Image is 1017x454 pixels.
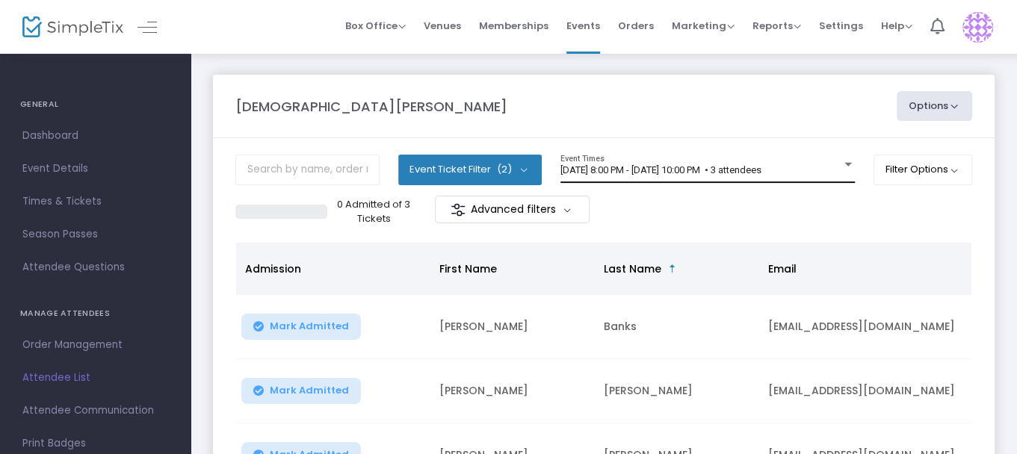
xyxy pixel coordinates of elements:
span: Venues [424,7,461,45]
button: Mark Admitted [241,314,361,340]
span: Times & Tickets [22,192,168,211]
span: Box Office [345,19,406,33]
p: 0 Admitted of 3 Tickets [333,197,414,226]
td: [PERSON_NAME] [595,359,759,423]
m-button: Advanced filters [435,196,590,223]
td: Banks [595,295,759,359]
td: [EMAIL_ADDRESS][DOMAIN_NAME] [759,295,983,359]
span: Mark Admitted [270,320,349,332]
span: Events [566,7,600,45]
h4: MANAGE ATTENDEES [20,299,170,329]
span: Help [881,19,912,33]
h4: GENERAL [20,90,170,119]
span: Mark Admitted [270,385,349,397]
span: Settings [819,7,863,45]
span: Dashboard [22,126,168,146]
span: Marketing [672,19,735,33]
span: Sortable [667,263,678,275]
span: Attendee Questions [22,258,168,277]
input: Search by name, order number, email, ip address [235,155,380,185]
td: [PERSON_NAME] [430,359,595,423]
span: Memberships [479,7,548,45]
button: Filter Options [874,155,973,184]
span: First Name [439,261,497,276]
span: Attendee List [22,368,168,388]
button: Event Ticket Filter(2) [398,155,542,184]
span: Reports [752,19,801,33]
td: [EMAIL_ADDRESS][DOMAIN_NAME] [759,359,983,423]
button: Options [897,91,973,121]
td: [PERSON_NAME] [430,295,595,359]
span: Attendee Communication [22,401,168,420]
span: Last Name [604,261,661,276]
m-panel-title: [DEMOGRAPHIC_DATA][PERSON_NAME] [235,96,507,116]
button: Mark Admitted [241,378,361,404]
span: Order Management [22,335,168,355]
span: Email [768,261,797,276]
span: (2) [497,164,512,175]
span: Season Passes [22,225,168,244]
span: Event Details [22,159,168,178]
span: Orders [618,7,654,45]
span: [DATE] 8:00 PM - [DATE] 10:00 PM • 3 attendees [560,164,761,175]
img: filter [451,202,466,217]
span: Admission [245,261,301,276]
span: Print Badges [22,434,168,453]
